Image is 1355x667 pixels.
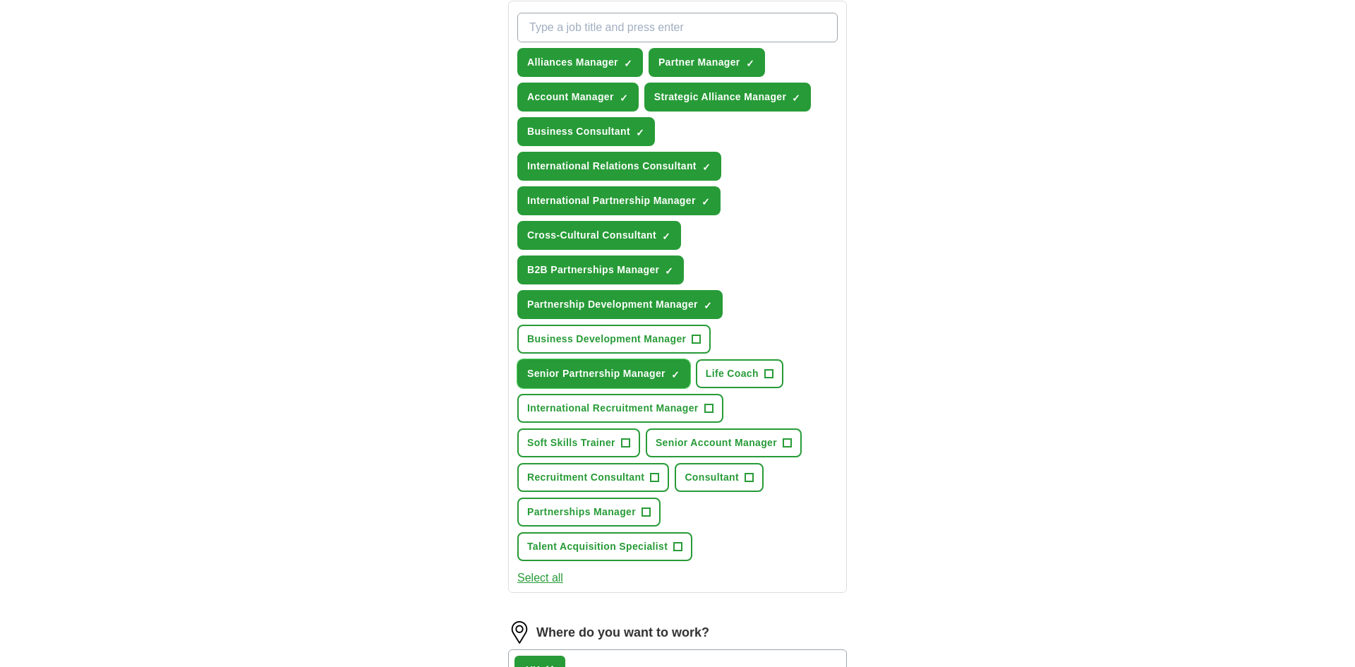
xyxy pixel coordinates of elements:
[527,539,668,554] span: Talent Acquisition Specialist
[644,83,812,112] button: Strategic Alliance Manager✓
[527,90,614,104] span: Account Manager
[654,90,787,104] span: Strategic Alliance Manager
[646,428,802,457] button: Senior Account Manager
[517,428,640,457] button: Soft Skills Trainer
[517,83,639,112] button: Account Manager✓
[508,621,531,644] img: location.png
[701,196,710,208] span: ✓
[675,463,764,492] button: Consultant
[527,124,630,139] span: Business Consultant
[636,127,644,138] span: ✓
[527,505,636,519] span: Partnerships Manager
[746,58,754,69] span: ✓
[527,435,615,450] span: Soft Skills Trainer
[527,228,656,243] span: Cross-Cultural Consultant
[649,48,765,77] button: Partner Manager✓
[527,263,659,277] span: B2B Partnerships Manager
[527,193,696,208] span: International Partnership Manager
[792,92,800,104] span: ✓
[517,394,723,423] button: International Recruitment Manager
[702,162,711,173] span: ✓
[527,366,666,381] span: Senior Partnership Manager
[517,152,721,181] button: International Relations Consultant✓
[706,366,759,381] span: Life Coach
[517,325,711,354] button: Business Development Manager
[527,55,618,70] span: Alliances Manager
[656,435,777,450] span: Senior Account Manager
[658,55,740,70] span: Partner Manager
[671,369,680,380] span: ✓
[517,117,655,146] button: Business Consultant✓
[527,332,686,347] span: Business Development Manager
[517,359,690,388] button: Senior Partnership Manager✓
[517,498,661,527] button: Partnerships Manager
[517,290,723,319] button: Partnership Development Manager✓
[517,48,643,77] button: Alliances Manager✓
[527,401,699,416] span: International Recruitment Manager
[696,359,783,388] button: Life Coach
[620,92,628,104] span: ✓
[517,570,563,587] button: Select all
[517,532,692,561] button: Talent Acquisition Specialist
[685,470,739,485] span: Consultant
[527,159,697,174] span: International Relations Consultant
[517,463,669,492] button: Recruitment Consultant
[665,265,673,277] span: ✓
[624,58,632,69] span: ✓
[517,13,838,42] input: Type a job title and press enter
[527,297,698,312] span: Partnership Development Manager
[536,623,709,642] label: Where do you want to work?
[662,231,670,242] span: ✓
[517,221,681,250] button: Cross-Cultural Consultant✓
[704,300,712,311] span: ✓
[517,256,684,284] button: B2B Partnerships Manager✓
[527,470,644,485] span: Recruitment Consultant
[517,186,721,215] button: International Partnership Manager✓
